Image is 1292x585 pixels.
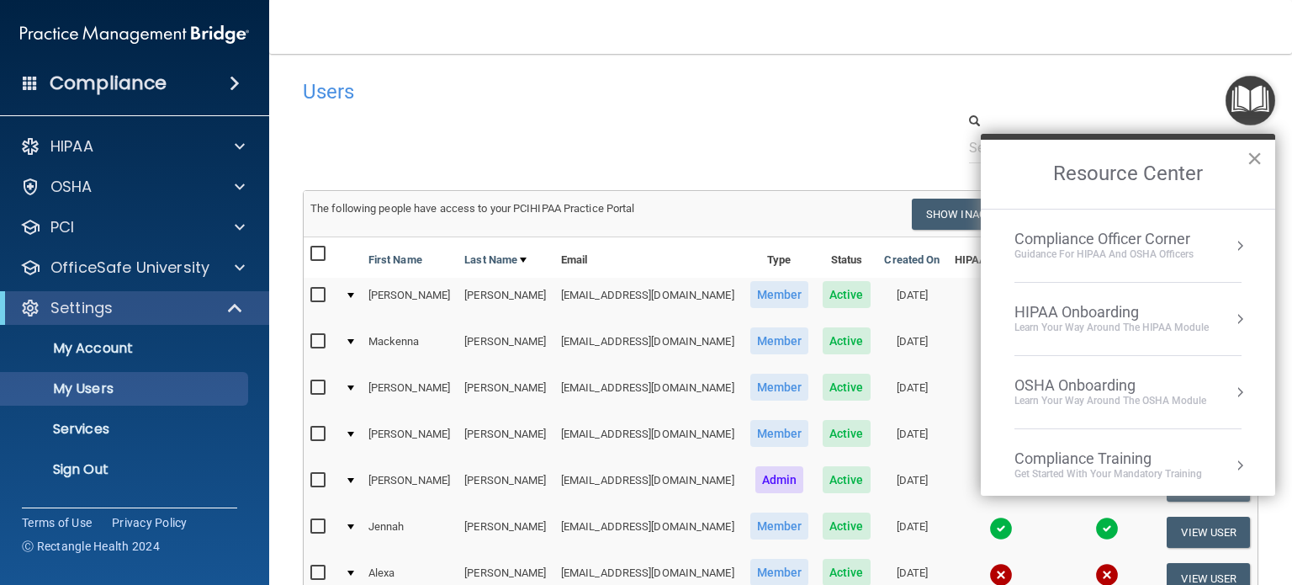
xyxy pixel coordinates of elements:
[750,513,809,540] span: Member
[362,370,458,417] td: [PERSON_NAME]
[989,517,1013,540] img: tick.e7d51cea.svg
[981,134,1275,496] div: Resource Center
[554,463,743,509] td: [EMAIL_ADDRESS][DOMAIN_NAME]
[303,81,850,103] h4: Users
[947,237,1055,278] th: HIPAA Compliance
[458,370,554,417] td: [PERSON_NAME]
[884,250,940,270] a: Created On
[11,380,241,397] p: My Users
[20,177,245,197] a: OSHA
[50,298,113,318] p: Settings
[969,132,1221,163] input: Search
[554,509,743,556] td: [EMAIL_ADDRESS][DOMAIN_NAME]
[750,420,809,447] span: Member
[554,417,743,463] td: [EMAIL_ADDRESS][DOMAIN_NAME]
[1247,145,1263,172] button: Close
[554,370,743,417] td: [EMAIL_ADDRESS][DOMAIN_NAME]
[554,278,743,324] td: [EMAIL_ADDRESS][DOMAIN_NAME]
[554,237,743,278] th: Email
[50,177,93,197] p: OSHA
[22,514,92,531] a: Terms of Use
[22,538,160,555] span: Ⓒ Rectangle Health 2024
[362,463,458,509] td: [PERSON_NAME]
[362,417,458,463] td: [PERSON_NAME]
[554,324,743,370] td: [EMAIL_ADDRESS][DOMAIN_NAME]
[1226,76,1275,125] button: Open Resource Center
[823,281,871,308] span: Active
[750,281,809,308] span: Member
[750,327,809,354] span: Member
[823,420,871,447] span: Active
[458,417,554,463] td: [PERSON_NAME]
[1014,303,1209,322] div: HIPAA Onboarding
[1014,394,1206,408] div: Learn your way around the OSHA module
[458,324,554,370] td: [PERSON_NAME]
[20,217,245,237] a: PCI
[50,136,93,157] p: HIPAA
[310,202,635,215] span: The following people have access to your PCIHIPAA Practice Portal
[1014,449,1202,468] div: Compliance Training
[458,463,554,509] td: [PERSON_NAME]
[20,258,245,278] a: OfficeSafe University
[877,463,947,509] td: [DATE]
[11,421,241,438] p: Services
[1014,467,1202,481] div: Get Started with your mandatory training
[362,509,458,556] td: Jennah
[823,374,871,401] span: Active
[877,417,947,463] td: [DATE]
[823,466,871,493] span: Active
[20,136,245,157] a: HIPAA
[368,250,422,270] a: First Name
[20,298,244,318] a: Settings
[823,327,871,354] span: Active
[11,340,241,357] p: My Account
[1014,376,1206,395] div: OSHA Onboarding
[750,374,809,401] span: Member
[20,18,249,51] img: PMB logo
[11,461,241,478] p: Sign Out
[1167,517,1250,548] button: View User
[112,514,188,531] a: Privacy Policy
[1014,230,1194,248] div: Compliance Officer Corner
[464,250,527,270] a: Last Name
[50,72,167,95] h4: Compliance
[458,278,554,324] td: [PERSON_NAME]
[1095,517,1119,540] img: tick.e7d51cea.svg
[823,513,871,540] span: Active
[912,199,1058,230] button: Show Inactive Users
[755,466,804,493] span: Admin
[877,278,947,324] td: [DATE]
[743,237,816,278] th: Type
[1014,321,1209,335] div: Learn Your Way around the HIPAA module
[816,237,877,278] th: Status
[362,324,458,370] td: Mackenna
[981,140,1275,209] h2: Resource Center
[877,370,947,417] td: [DATE]
[50,258,209,278] p: OfficeSafe University
[458,509,554,556] td: [PERSON_NAME]
[50,217,74,237] p: PCI
[877,509,947,556] td: [DATE]
[1014,247,1194,262] div: Guidance for HIPAA and OSHA Officers
[362,278,458,324] td: [PERSON_NAME]
[877,324,947,370] td: [DATE]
